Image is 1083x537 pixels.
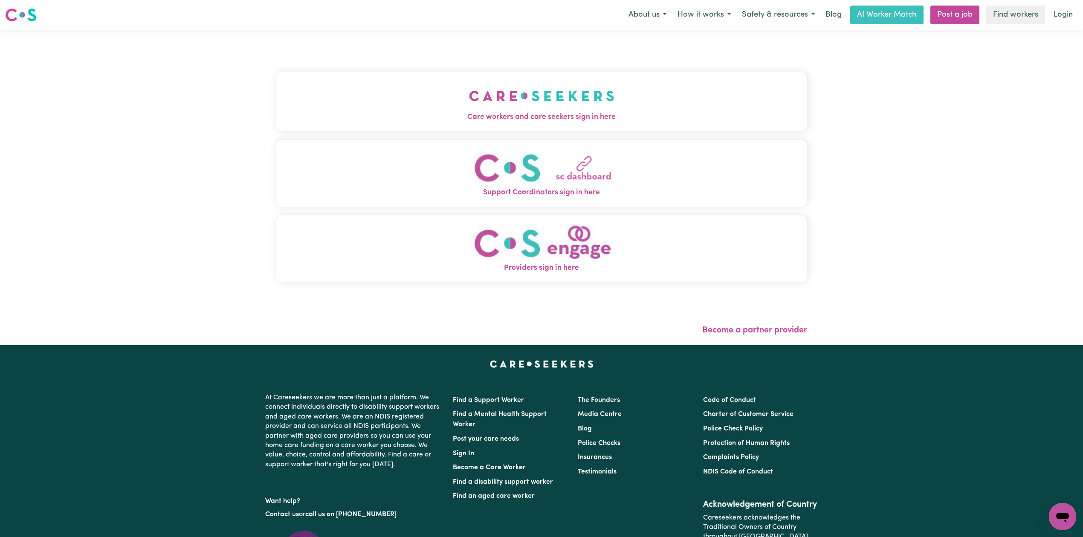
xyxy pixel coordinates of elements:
a: Charter of Customer Service [703,411,793,418]
p: Want help? [265,493,443,506]
a: Careseekers logo [5,5,37,25]
button: About us [623,6,672,24]
iframe: Button to launch messaging window [1049,503,1076,530]
a: Blog [820,6,847,24]
span: Support Coordinators sign in here [276,187,807,198]
a: call us on [PHONE_NUMBER] [305,511,397,518]
a: Find a disability support worker [453,479,553,485]
a: Careseekers home page [490,361,594,367]
span: Care workers and care seekers sign in here [276,112,807,123]
a: Find an aged care worker [453,493,535,499]
a: Contact us [265,511,299,518]
button: Support Coordinators sign in here [276,140,807,207]
button: Providers sign in here [276,215,807,282]
a: Become a Care Worker [453,464,526,471]
a: Find a Mental Health Support Worker [453,411,547,428]
a: Police Checks [578,440,620,447]
button: Care workers and care seekers sign in here [276,72,807,131]
a: Media Centre [578,411,622,418]
a: Code of Conduct [703,397,756,404]
h2: Acknowledgement of Country [703,499,818,510]
a: Protection of Human Rights [703,440,790,447]
a: AI Worker Match [850,6,924,24]
a: Become a partner provider [702,326,807,335]
span: Providers sign in here [276,263,807,274]
a: Login [1048,6,1078,24]
a: Testimonials [578,468,617,475]
a: Sign In [453,450,474,457]
p: At Careseekers we are more than just a platform. We connect individuals directly to disability su... [265,390,443,473]
a: Post your care needs [453,436,519,442]
button: Safety & resources [736,6,820,24]
a: Post a job [930,6,979,24]
a: Find a Support Worker [453,397,524,404]
a: Blog [578,425,592,432]
a: Complaints Policy [703,454,759,461]
p: or [265,506,443,523]
button: How it works [672,6,736,24]
a: Find workers [986,6,1045,24]
a: The Founders [578,397,620,404]
a: Police Check Policy [703,425,763,432]
img: Careseekers logo [5,7,37,23]
a: NDIS Code of Conduct [703,468,773,475]
a: Insurances [578,454,612,461]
